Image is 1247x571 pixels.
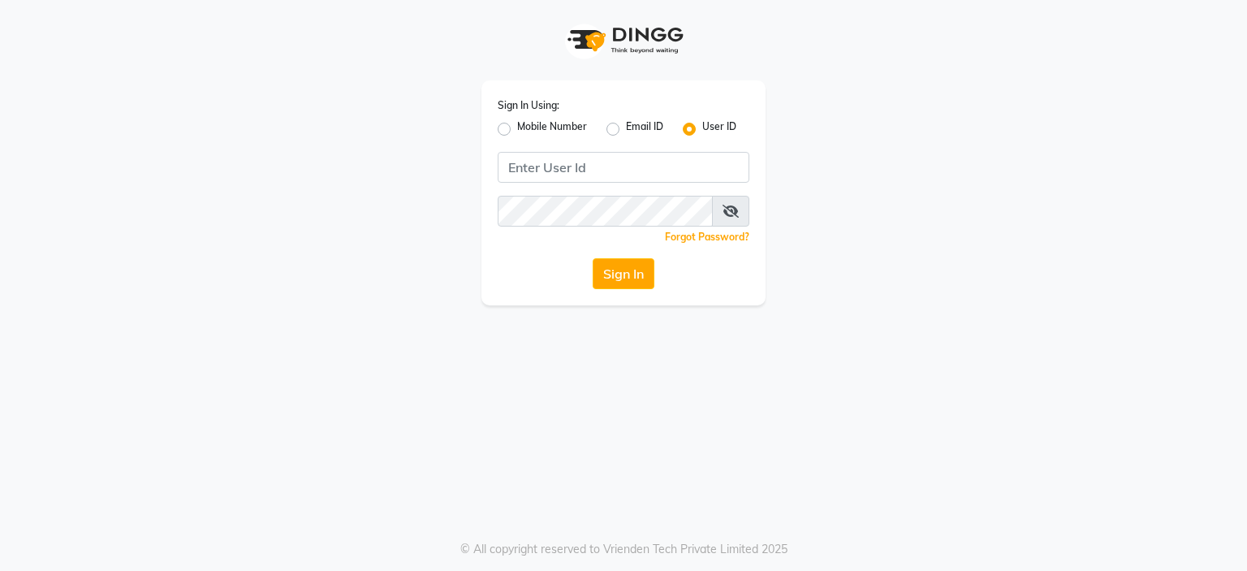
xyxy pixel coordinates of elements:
[498,196,713,227] input: Username
[626,119,663,139] label: Email ID
[517,119,587,139] label: Mobile Number
[702,119,736,139] label: User ID
[665,231,749,243] a: Forgot Password?
[498,152,749,183] input: Username
[593,258,654,289] button: Sign In
[559,16,688,64] img: logo1.svg
[498,98,559,113] label: Sign In Using:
